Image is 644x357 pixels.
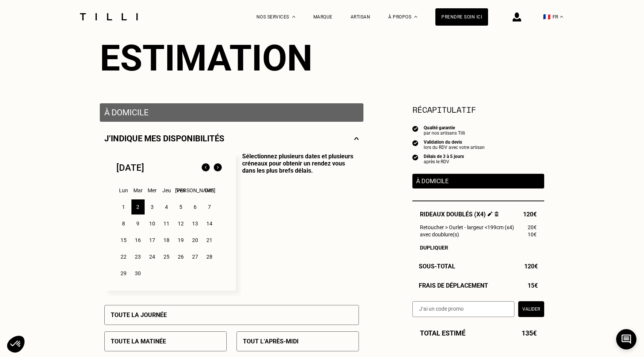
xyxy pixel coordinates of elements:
div: Délais de 3 à 5 jours [424,154,464,159]
span: 120€ [523,211,537,218]
img: icône connexion [513,12,521,21]
div: 23 [131,249,145,264]
p: À domicile [104,108,359,117]
div: après le RDV [424,159,464,164]
div: 6 [189,199,202,215]
div: Estimation [100,37,544,79]
p: À domicile [416,178,540,185]
div: 24 [146,249,159,264]
div: 19 [174,233,188,248]
input: J‘ai un code promo [412,301,514,317]
p: J‘indique mes disponibilités [104,134,224,143]
img: Logo du service de couturière Tilli [77,13,140,20]
div: 18 [160,233,173,248]
img: menu déroulant [560,16,563,18]
p: Toute la journée [111,311,167,319]
div: 29 [117,266,130,281]
button: Valider [518,301,544,317]
div: 7 [203,199,216,215]
span: Retoucher > Ourlet - largeur <199cm (x4) [420,224,514,230]
div: 17 [146,233,159,248]
div: 12 [174,216,188,231]
div: par nos artisans Tilli [424,130,465,136]
div: Frais de déplacement [412,282,544,289]
img: Éditer [488,211,493,216]
div: 10 [146,216,159,231]
div: 22 [117,249,130,264]
div: Qualité garantie [424,125,465,130]
p: Toute la matinée [111,338,166,345]
div: 16 [131,233,145,248]
div: Dupliquer [420,245,537,251]
div: lors du RDV avec votre artisan [424,145,485,150]
a: Marque [313,14,333,20]
div: 25 [160,249,173,264]
span: avec doublure(s) [420,231,459,237]
div: 1 [117,199,130,215]
img: icon list info [412,154,418,161]
img: Mois précédent [200,162,212,174]
div: 8 [117,216,130,231]
div: [DATE] [116,162,144,173]
div: 26 [174,249,188,264]
img: svg+xml;base64,PHN2ZyBmaWxsPSJub25lIiBoZWlnaHQ9IjE0IiB2aWV3Qm94PSIwIDAgMjggMTQiIHdpZHRoPSIyOCIgeG... [354,134,359,143]
span: 🇫🇷 [543,13,551,20]
span: 10€ [528,231,537,237]
span: 120€ [524,263,538,270]
p: Sélectionnez plusieurs dates et plusieurs créneaux pour obtenir un rendez vous dans les plus bref... [236,153,359,291]
div: Total estimé [412,329,544,337]
a: Artisan [351,14,371,20]
img: Mois suivant [212,162,224,174]
span: 20€ [528,224,537,230]
span: 15€ [528,282,538,289]
div: 13 [189,216,202,231]
div: 3 [146,199,159,215]
a: Prendre soin ici [435,8,488,26]
div: 20 [189,233,202,248]
div: 27 [189,249,202,264]
div: 14 [203,216,216,231]
img: Supprimer [494,211,499,216]
img: icon list info [412,125,418,132]
div: 5 [174,199,188,215]
div: 21 [203,233,216,248]
div: 15 [117,233,130,248]
span: Rideaux doublés (x4) [420,211,499,218]
div: Validation du devis [424,139,485,145]
div: 30 [131,266,145,281]
div: Sous-Total [412,263,544,270]
div: 28 [203,249,216,264]
span: 135€ [522,329,537,337]
img: icon list info [412,139,418,146]
img: Menu déroulant [292,16,295,18]
div: 4 [160,199,173,215]
img: Menu déroulant à propos [414,16,417,18]
div: 9 [131,216,145,231]
div: 11 [160,216,173,231]
p: Tout l’après-midi [243,338,299,345]
section: Récapitulatif [412,103,544,116]
div: 2 [131,199,145,215]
